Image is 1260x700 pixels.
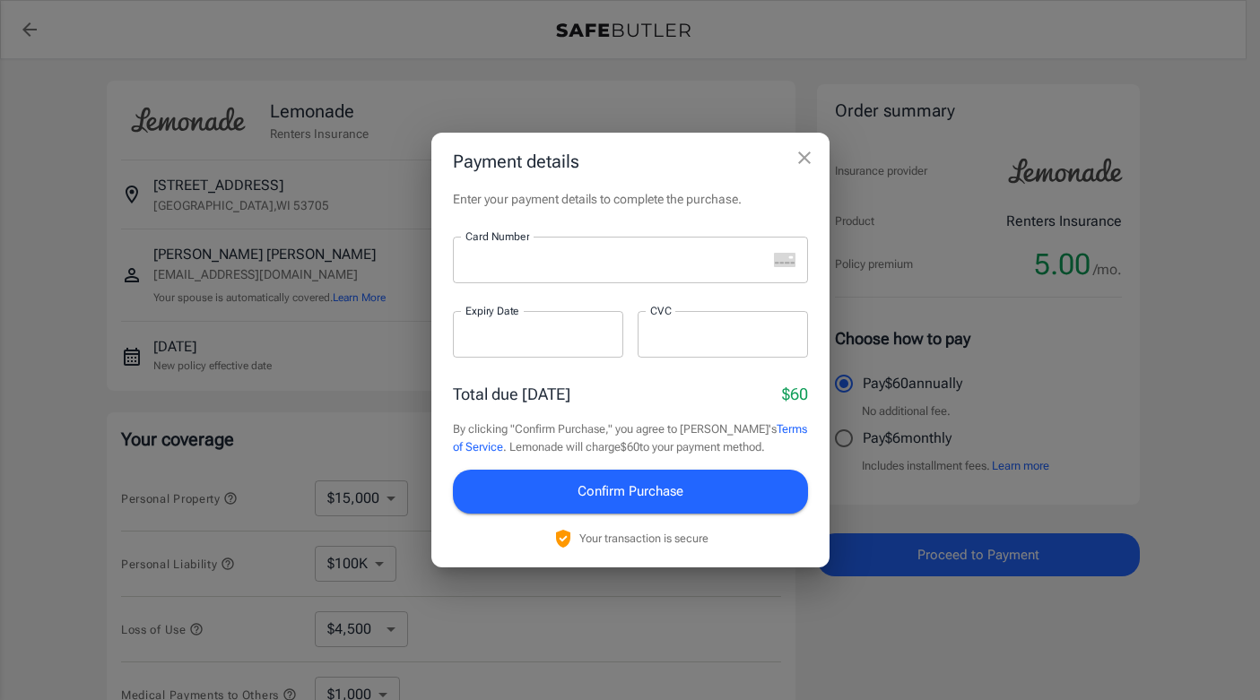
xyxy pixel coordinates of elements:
p: Total due [DATE] [453,382,570,406]
p: Your transaction is secure [579,530,708,547]
p: Enter your payment details to complete the purchase. [453,190,808,208]
p: $60 [782,382,808,406]
h2: Payment details [431,133,830,190]
iframe: Secure card number input frame [465,252,767,269]
button: Confirm Purchase [453,470,808,513]
iframe: Secure CVC input frame [650,326,795,343]
iframe: Secure expiration date input frame [465,326,611,343]
a: Terms of Service [453,422,807,454]
svg: unknown [774,253,795,267]
span: Confirm Purchase [578,480,683,503]
label: Expiry Date [465,303,519,318]
label: Card Number [465,229,529,244]
label: CVC [650,303,672,318]
button: close [786,140,822,176]
p: By clicking "Confirm Purchase," you agree to [PERSON_NAME]'s . Lemonade will charge $60 to your p... [453,420,808,455]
